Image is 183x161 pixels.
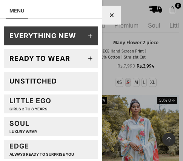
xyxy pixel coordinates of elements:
a: SoulLUXURY WEAR [4,117,98,136]
div: Unstitched [9,77,57,85]
a: MENU [9,8,25,14]
div: Soul [9,119,37,134]
a: EDGEAlways ready to surprise you [4,140,98,159]
a: Little EGOGIRLS 2 TO 8 YEARS [4,94,98,113]
p: GIRLS 2 TO 8 YEARS [9,107,51,111]
div: Little EGO [9,96,51,111]
p: LUXURY WEAR [9,129,37,134]
div: Close Menu [102,6,121,25]
a: Unstitched [4,72,98,91]
p: Always ready to surprise you [9,152,74,157]
a: EVERYTHING NEW [4,26,98,45]
div: EVERYTHING NEW [9,31,76,40]
a: Ready to wear [4,49,98,68]
div: Ready to wear [9,54,70,63]
div: EDGE [9,142,74,156]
